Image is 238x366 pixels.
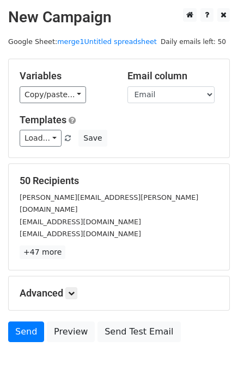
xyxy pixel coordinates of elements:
[20,130,62,147] a: Load...
[57,37,157,46] a: merge1Untitled spreadsheet
[20,230,141,238] small: [EMAIL_ADDRESS][DOMAIN_NAME]
[8,321,44,342] a: Send
[20,218,141,226] small: [EMAIL_ADDRESS][DOMAIN_NAME]
[8,37,157,46] small: Google Sheet:
[20,114,66,125] a: Templates
[8,8,230,27] h2: New Campaign
[78,130,107,147] button: Save
[20,86,86,103] a: Copy/paste...
[20,193,198,214] small: [PERSON_NAME][EMAIL_ADDRESS][PERSON_NAME][DOMAIN_NAME]
[184,314,238,366] iframe: Chat Widget
[157,36,230,48] span: Daily emails left: 50
[157,37,230,46] a: Daily emails left: 50
[97,321,180,342] a: Send Test Email
[127,70,219,82] h5: Email column
[20,175,218,187] h5: 50 Recipients
[20,245,65,259] a: +47 more
[20,70,111,82] h5: Variables
[20,287,218,299] h5: Advanced
[47,321,95,342] a: Preview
